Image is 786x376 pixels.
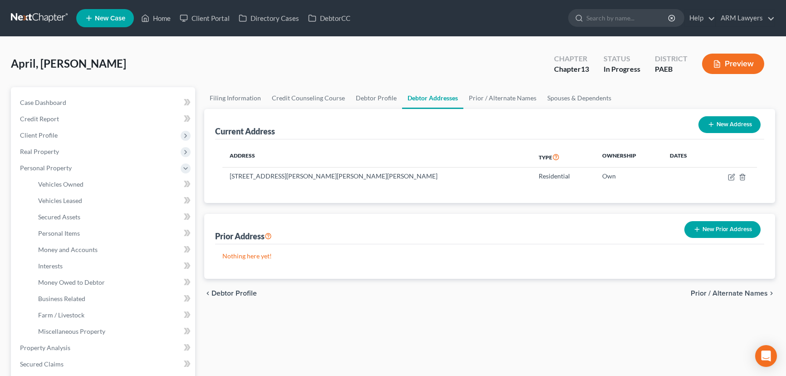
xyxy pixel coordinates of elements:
[222,168,531,185] td: [STREET_ADDRESS][PERSON_NAME][PERSON_NAME][PERSON_NAME]
[215,231,272,242] div: Prior Address
[38,229,80,237] span: Personal Items
[663,147,707,168] th: Dates
[13,340,195,356] a: Property Analysis
[11,57,126,70] span: April, [PERSON_NAME]
[31,274,195,291] a: Money Owed to Debtor
[38,327,105,335] span: Miscellaneous Property
[31,193,195,209] a: Vehicles Leased
[463,87,542,109] a: Prior / Alternate Names
[554,54,589,64] div: Chapter
[95,15,125,22] span: New Case
[554,64,589,74] div: Chapter
[716,10,775,26] a: ARM Lawyers
[531,147,595,168] th: Type
[595,147,663,168] th: Ownership
[20,164,72,172] span: Personal Property
[31,307,195,323] a: Farm / Livestock
[542,87,617,109] a: Spouses & Dependents
[402,87,463,109] a: Debtor Addresses
[38,180,84,188] span: Vehicles Owned
[31,291,195,307] a: Business Related
[768,290,775,297] i: chevron_right
[595,168,663,185] td: Own
[13,94,195,111] a: Case Dashboard
[38,246,98,253] span: Money and Accounts
[531,168,595,185] td: Residential
[13,111,195,127] a: Credit Report
[38,262,63,270] span: Interests
[655,64,688,74] div: PAEB
[38,213,80,221] span: Secured Assets
[13,356,195,372] a: Secured Claims
[702,54,764,74] button: Preview
[204,87,266,109] a: Filing Information
[20,360,64,368] span: Secured Claims
[31,258,195,274] a: Interests
[691,290,775,297] button: Prior / Alternate Names chevron_right
[581,64,589,73] span: 13
[38,197,82,204] span: Vehicles Leased
[211,290,257,297] span: Debtor Profile
[38,278,105,286] span: Money Owed to Debtor
[350,87,402,109] a: Debtor Profile
[685,10,715,26] a: Help
[38,311,84,319] span: Farm / Livestock
[31,209,195,225] a: Secured Assets
[691,290,768,297] span: Prior / Alternate Names
[655,54,688,64] div: District
[684,221,761,238] button: New Prior Address
[204,290,211,297] i: chevron_left
[204,290,257,297] button: chevron_left Debtor Profile
[266,87,350,109] a: Credit Counseling Course
[234,10,304,26] a: Directory Cases
[222,147,531,168] th: Address
[586,10,669,26] input: Search by name...
[31,242,195,258] a: Money and Accounts
[604,64,640,74] div: In Progress
[137,10,175,26] a: Home
[20,99,66,106] span: Case Dashboard
[604,54,640,64] div: Status
[31,323,195,340] a: Miscellaneous Property
[31,176,195,193] a: Vehicles Owned
[304,10,355,26] a: DebtorCC
[175,10,234,26] a: Client Portal
[698,116,761,133] button: New Address
[38,295,85,302] span: Business Related
[20,131,58,139] span: Client Profile
[20,344,70,351] span: Property Analysis
[20,148,59,155] span: Real Property
[215,126,275,137] div: Current Address
[222,252,757,261] p: Nothing here yet!
[31,225,195,242] a: Personal Items
[20,115,59,123] span: Credit Report
[755,345,777,367] div: Open Intercom Messenger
